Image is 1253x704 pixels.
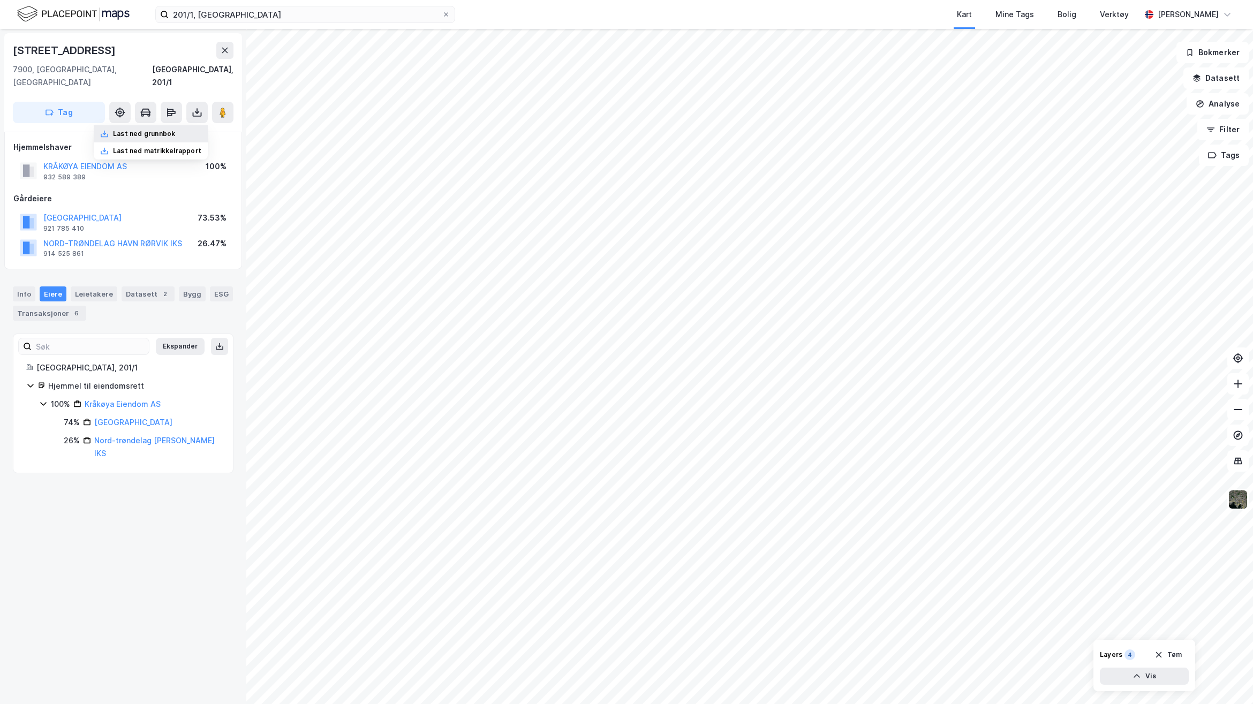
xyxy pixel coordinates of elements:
[152,63,233,89] div: [GEOGRAPHIC_DATA], 201/1
[1199,653,1253,704] iframe: Chat Widget
[113,130,175,138] div: Last ned grunnbok
[43,249,84,258] div: 914 525 861
[13,192,233,205] div: Gårdeiere
[113,147,201,155] div: Last ned matrikkelrapport
[957,8,972,21] div: Kart
[71,308,82,319] div: 6
[210,286,233,301] div: ESG
[1199,653,1253,704] div: Kontrollprogram for chat
[179,286,206,301] div: Bygg
[64,416,80,429] div: 74%
[1199,145,1249,166] button: Tags
[85,399,161,408] a: Kråkøya Eiendom AS
[36,361,220,374] div: [GEOGRAPHIC_DATA], 201/1
[40,286,66,301] div: Eiere
[1176,42,1249,63] button: Bokmerker
[198,237,227,250] div: 26.47%
[43,224,84,233] div: 921 785 410
[48,380,220,392] div: Hjemmel til eiendomsrett
[206,160,227,173] div: 100%
[1228,489,1248,510] img: 9k=
[1058,8,1076,21] div: Bolig
[51,398,70,411] div: 100%
[198,211,227,224] div: 73.53%
[13,42,118,59] div: [STREET_ADDRESS]
[71,286,117,301] div: Leietakere
[43,173,86,181] div: 932 589 389
[94,436,215,458] a: Nord-trøndelag [PERSON_NAME] IKS
[1183,67,1249,89] button: Datasett
[156,338,205,355] button: Ekspander
[13,102,105,123] button: Tag
[1148,646,1189,663] button: Tøm
[1100,8,1129,21] div: Verktøy
[13,63,152,89] div: 7900, [GEOGRAPHIC_DATA], [GEOGRAPHIC_DATA]
[1187,93,1249,115] button: Analyse
[32,338,149,354] input: Søk
[995,8,1034,21] div: Mine Tags
[1100,650,1122,659] div: Layers
[1158,8,1219,21] div: [PERSON_NAME]
[13,141,233,154] div: Hjemmelshaver
[13,286,35,301] div: Info
[169,6,442,22] input: Søk på adresse, matrikkel, gårdeiere, leietakere eller personer
[122,286,175,301] div: Datasett
[1124,649,1135,660] div: 4
[160,289,170,299] div: 2
[17,5,130,24] img: logo.f888ab2527a4732fd821a326f86c7f29.svg
[94,418,172,427] a: [GEOGRAPHIC_DATA]
[64,434,80,447] div: 26%
[1197,119,1249,140] button: Filter
[1100,668,1189,685] button: Vis
[13,306,86,321] div: Transaksjoner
